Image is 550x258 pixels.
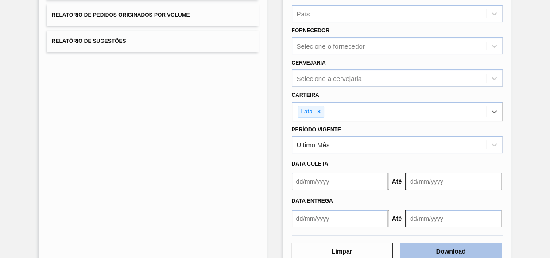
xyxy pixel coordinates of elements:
input: dd/mm/yyyy [406,173,502,190]
label: Fornecedor [292,27,329,34]
div: País [297,10,310,18]
div: Selecione o fornecedor [297,42,365,50]
span: Data entrega [292,198,333,204]
label: Cervejaria [292,60,326,66]
button: Até [388,210,406,227]
button: Relatório de Sugestões [47,31,259,52]
div: Selecione a cervejaria [297,74,362,82]
label: Carteira [292,92,319,98]
button: Até [388,173,406,190]
div: Lata [298,106,314,117]
span: Data coleta [292,161,329,167]
div: Último Mês [297,141,330,149]
input: dd/mm/yyyy [292,210,388,227]
label: Período Vigente [292,127,341,133]
span: Relatório de Pedidos Originados por Volume [52,12,190,18]
button: Relatório de Pedidos Originados por Volume [47,4,259,26]
span: Relatório de Sugestões [52,38,126,44]
input: dd/mm/yyyy [406,210,502,227]
input: dd/mm/yyyy [292,173,388,190]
